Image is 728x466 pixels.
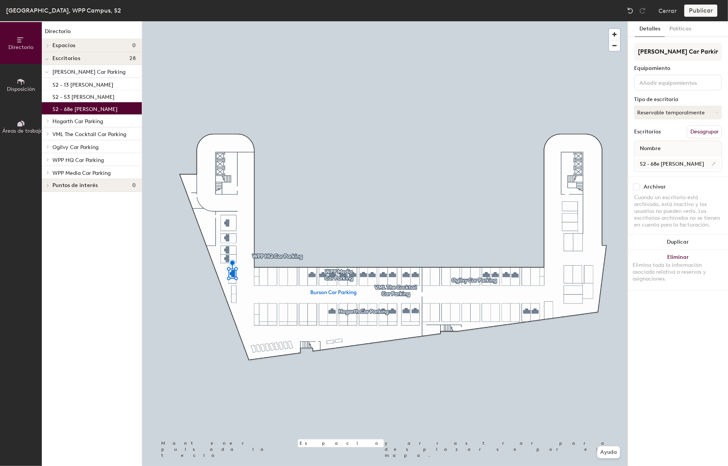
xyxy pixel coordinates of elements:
span: 0 [132,182,136,189]
span: Disposición [7,86,35,92]
span: Hogarth Car Parking [52,118,103,125]
span: VML The Cocktail Car Parking [52,131,126,138]
div: [GEOGRAPHIC_DATA], WPP Campus, S2 [6,6,121,15]
span: WPP HQ Car Parking [52,157,104,163]
h1: Directorio [42,27,142,39]
p: S2 - 68e [PERSON_NAME] [52,104,117,113]
button: Desagrupar [687,125,722,138]
div: Elimina toda la información asociada relativa a reservas y asignaciones. [633,262,723,282]
div: Cuando un escritorio está archivado, está inactivo y los usuarios no pueden verlo. Los escritorio... [634,194,722,228]
span: 28 [129,55,136,62]
p: S2 - 53 [PERSON_NAME] [52,92,114,100]
span: Áreas de trabajo [2,128,43,134]
input: Escritorio sin nombre [636,159,720,169]
button: Cerrar [658,5,677,17]
div: Equipamiento [634,65,722,71]
span: Puntos de interés [52,182,98,189]
button: Duplicar [628,235,728,250]
span: Espacios [52,43,75,49]
button: Ayuda [597,446,620,458]
span: 0 [132,43,136,49]
img: Undo [626,7,634,14]
input: Añadir equipamientos [638,78,706,87]
img: Redo [639,7,646,14]
span: WPP Media Car Parking [52,170,111,176]
div: Archivar [644,184,666,190]
span: Ogilvy Car Parking [52,144,98,151]
div: Escritorios [634,129,661,135]
span: [PERSON_NAME] Car Parking [52,69,125,75]
span: Directorio [8,44,33,51]
span: Nombre [636,142,665,155]
span: Escritorios [52,55,80,62]
button: Reservable temporalmente [634,106,722,119]
button: EliminarElimina toda la información asociada relativa a reservas y asignaciones. [628,250,728,290]
div: Tipo de escritorio [634,97,722,103]
button: Detalles [635,21,665,37]
p: S2 - 13 [PERSON_NAME] [52,79,113,88]
button: Políticas [665,21,696,37]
